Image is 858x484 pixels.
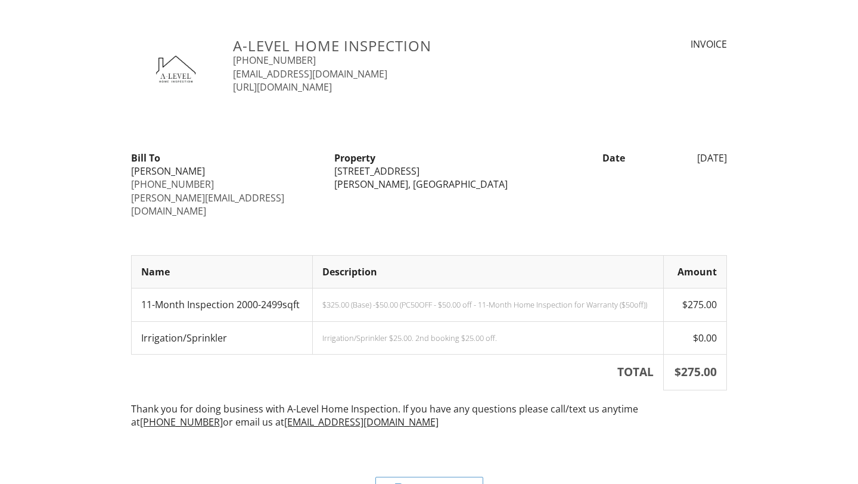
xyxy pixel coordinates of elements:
th: TOTAL [132,355,664,390]
div: [STREET_ADDRESS] [334,165,523,178]
td: Irrigation/Sprinkler [132,321,313,354]
u: [PHONE_NUMBER] [140,415,223,429]
div: [PERSON_NAME] [131,165,320,178]
p: Thank you for doing business with A-Level Home Inspection. If you have any questions please call/... [131,402,727,429]
h3: A-Level Home Inspection [233,38,574,54]
u: [EMAIL_ADDRESS][DOMAIN_NAME] [284,415,439,429]
th: $275.00 [664,355,727,390]
div: [PERSON_NAME], [GEOGRAPHIC_DATA] [334,178,523,191]
strong: Bill To [131,151,160,165]
th: Name [132,255,313,288]
td: $0.00 [664,321,727,354]
div: Date [531,151,633,165]
td: 11-Month Inspection 2000-2499sqft [132,288,313,321]
a: [PHONE_NUMBER] [131,178,214,191]
th: Description [313,255,664,288]
strong: Property [334,151,375,165]
td: $275.00 [664,288,727,321]
div: INVOICE [589,38,727,51]
div: [DATE] [632,151,734,165]
a: [URL][DOMAIN_NAME] [233,80,332,94]
div: Irrigation/Sprinkler $25.00. 2nd booking $25.00 off. [322,333,654,343]
th: Amount [664,255,727,288]
a: [PHONE_NUMBER] [233,54,316,67]
a: [PERSON_NAME][EMAIL_ADDRESS][DOMAIN_NAME] [131,191,284,218]
div: $325.00 (Base) -$50.00 (PC50OFF - $50.00 off - 11-Month Home Inspection for Warranty ($50off)) [322,300,654,309]
a: [EMAIL_ADDRESS][DOMAIN_NAME] [233,67,387,80]
img: Logo.jpg [131,38,219,111]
